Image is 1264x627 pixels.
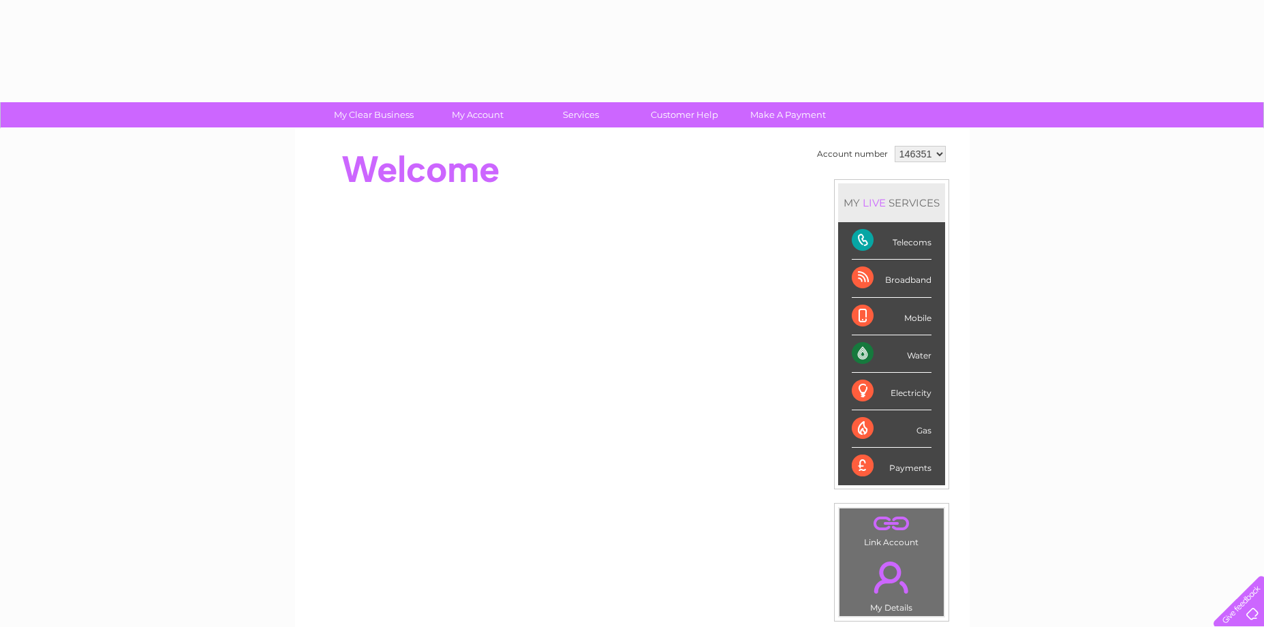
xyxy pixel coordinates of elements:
div: Water [852,335,931,373]
td: My Details [839,550,944,617]
div: Payments [852,448,931,485]
a: Make A Payment [732,102,844,127]
a: My Account [421,102,534,127]
a: My Clear Business [318,102,430,127]
div: LIVE [860,196,889,209]
a: . [843,553,940,601]
div: Broadband [852,260,931,297]
div: Gas [852,410,931,448]
div: Telecoms [852,222,931,260]
td: Account number [814,142,891,166]
div: MY SERVICES [838,183,945,222]
a: Services [525,102,637,127]
a: . [843,512,940,536]
a: Customer Help [628,102,741,127]
div: Mobile [852,298,931,335]
td: Link Account [839,508,944,551]
div: Electricity [852,373,931,410]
